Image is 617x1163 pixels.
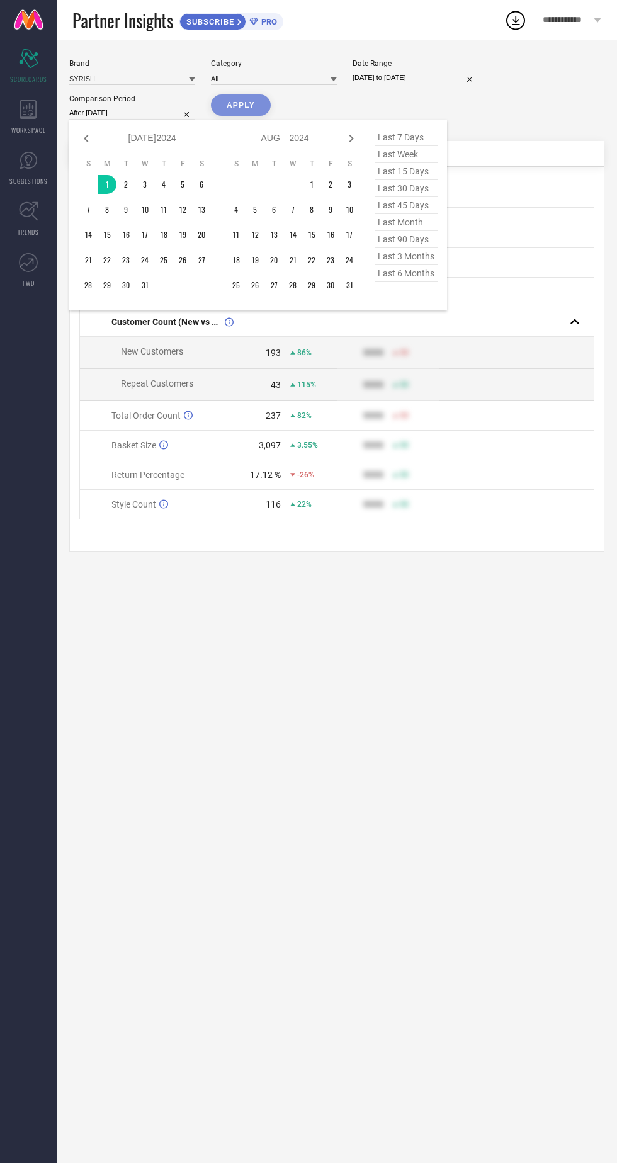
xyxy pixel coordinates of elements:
div: 43 [271,380,281,390]
td: Mon Jul 15 2024 [98,225,116,244]
div: Previous month [79,131,94,146]
th: Tuesday [116,159,135,169]
th: Friday [173,159,192,169]
div: 193 [266,348,281,358]
div: Brand [69,59,195,68]
div: Date Range [353,59,478,68]
div: 9999 [363,380,383,390]
span: 115% [297,380,316,389]
td: Fri Jul 12 2024 [173,200,192,219]
th: Thursday [302,159,321,169]
td: Wed Jul 10 2024 [135,200,154,219]
td: Tue Aug 27 2024 [264,276,283,295]
td: Fri Aug 02 2024 [321,175,340,194]
div: 17.12 % [250,470,281,480]
th: Tuesday [264,159,283,169]
input: Select comparison period [69,106,195,120]
th: Thursday [154,159,173,169]
td: Tue Jul 02 2024 [116,175,135,194]
div: 9999 [363,499,383,509]
td: Tue Aug 13 2024 [264,225,283,244]
div: 237 [266,411,281,421]
div: 9999 [363,348,383,358]
span: last 30 days [375,180,438,197]
td: Thu Jul 11 2024 [154,200,173,219]
div: 9999 [363,440,383,450]
span: last 6 months [375,265,438,282]
th: Saturday [340,159,359,169]
td: Tue Jul 23 2024 [116,251,135,269]
td: Fri Jul 19 2024 [173,225,192,244]
div: 3,097 [259,440,281,450]
span: last week [375,146,438,163]
span: Style Count [111,499,156,509]
td: Sat Jul 27 2024 [192,251,211,269]
span: last 15 days [375,163,438,180]
th: Sunday [79,159,98,169]
td: Wed Jul 24 2024 [135,251,154,269]
td: Mon Aug 05 2024 [246,200,264,219]
span: 50 [400,500,409,509]
td: Sat Aug 24 2024 [340,251,359,269]
td: Thu Aug 29 2024 [302,276,321,295]
td: Sat Jul 06 2024 [192,175,211,194]
td: Fri Aug 09 2024 [321,200,340,219]
td: Fri Jul 26 2024 [173,251,192,269]
td: Wed Aug 14 2024 [283,225,302,244]
td: Tue Jul 16 2024 [116,225,135,244]
td: Sun Aug 18 2024 [227,251,246,269]
td: Sun Jul 14 2024 [79,225,98,244]
td: Mon Jul 01 2024 [98,175,116,194]
span: last 90 days [375,231,438,248]
td: Sun Aug 11 2024 [227,225,246,244]
th: Wednesday [283,159,302,169]
span: SUGGESTIONS [9,176,48,186]
span: 22% [297,500,312,509]
td: Sat Jul 13 2024 [192,200,211,219]
td: Sat Aug 10 2024 [340,200,359,219]
span: Customer Count (New vs Repeat) [111,317,222,327]
td: Mon Aug 26 2024 [246,276,264,295]
td: Thu Jul 18 2024 [154,225,173,244]
div: Comparison Period [69,94,195,103]
span: PRO [258,17,277,26]
span: SUBSCRIBE [180,17,237,26]
span: last 3 months [375,248,438,265]
span: 50 [400,441,409,450]
th: Monday [98,159,116,169]
td: Wed Aug 21 2024 [283,251,302,269]
span: 50 [400,348,409,357]
td: Tue Aug 06 2024 [264,200,283,219]
span: 50 [400,470,409,479]
div: 9999 [363,411,383,421]
td: Thu Aug 01 2024 [302,175,321,194]
td: Tue Aug 20 2024 [264,251,283,269]
span: -26% [297,470,314,479]
span: last 45 days [375,197,438,214]
th: Wednesday [135,159,154,169]
td: Tue Jul 09 2024 [116,200,135,219]
span: Total Order Count [111,411,181,421]
td: Sat Aug 31 2024 [340,276,359,295]
span: Partner Insights [72,8,173,33]
span: 86% [297,348,312,357]
td: Wed Jul 17 2024 [135,225,154,244]
td: Sun Jul 07 2024 [79,200,98,219]
td: Sat Jul 20 2024 [192,225,211,244]
td: Tue Jul 30 2024 [116,276,135,295]
td: Mon Jul 22 2024 [98,251,116,269]
div: Category [211,59,337,68]
td: Fri Jul 05 2024 [173,175,192,194]
td: Sun Jul 21 2024 [79,251,98,269]
td: Mon Jul 08 2024 [98,200,116,219]
span: Repeat Customers [121,378,193,389]
td: Wed Aug 28 2024 [283,276,302,295]
th: Friday [321,159,340,169]
a: SUBSCRIBEPRO [179,10,283,30]
td: Fri Aug 30 2024 [321,276,340,295]
span: 50 [400,380,409,389]
th: Sunday [227,159,246,169]
td: Wed Jul 03 2024 [135,175,154,194]
td: Thu Jul 04 2024 [154,175,173,194]
td: Fri Aug 23 2024 [321,251,340,269]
